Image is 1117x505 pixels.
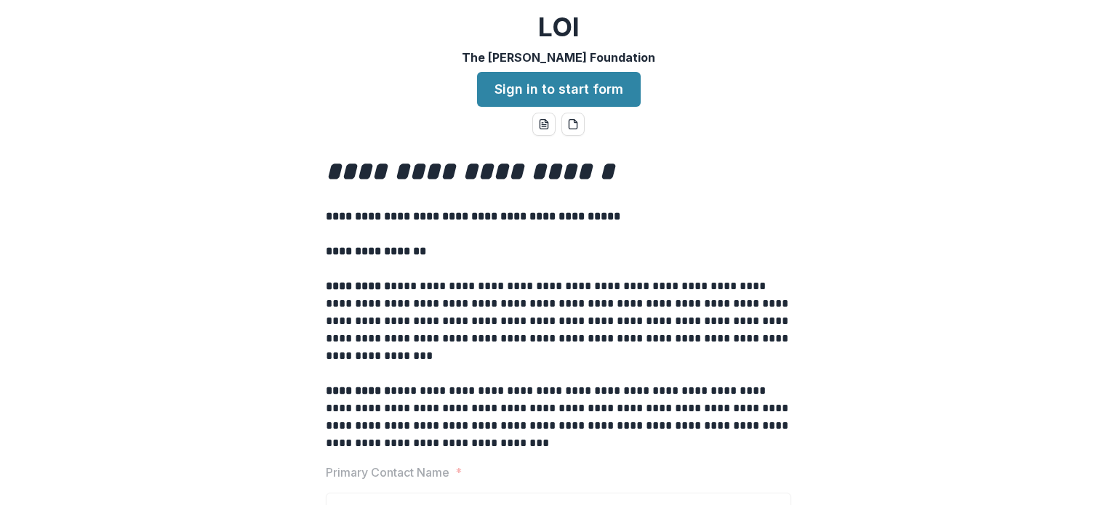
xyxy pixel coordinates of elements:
[532,113,556,136] button: word-download
[462,49,655,66] p: The [PERSON_NAME] Foundation
[477,72,641,107] a: Sign in to start form
[326,464,449,481] p: Primary Contact Name
[561,113,585,136] button: pdf-download
[538,12,580,43] h2: LOI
